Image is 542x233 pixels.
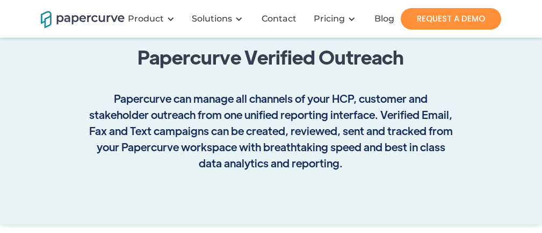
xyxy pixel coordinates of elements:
a: Pricing [314,13,345,24]
a: Contact [254,13,307,24]
div: Solutions [185,3,254,35]
div: Pricing [307,3,366,35]
div: Solutions [192,13,232,24]
a: Blog [366,13,405,24]
div: Product [121,3,185,35]
a: home [41,9,111,28]
strong: Papercurve can manage all channels of your HCP, customer and stakeholder outreach from one unifie... [89,91,453,170]
div: Blog [374,13,394,24]
span: Papercurve Verified Outreach [138,38,404,76]
div: Contact [262,13,297,24]
a: REQUEST A DEMO [401,8,501,30]
div: Product [128,13,164,24]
